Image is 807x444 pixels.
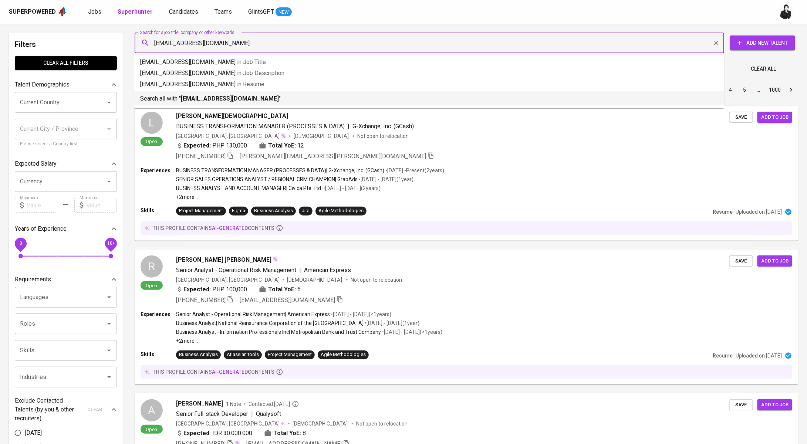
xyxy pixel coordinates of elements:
button: Open [104,319,114,329]
b: Superhunter [118,8,153,15]
p: +2 more ... [176,337,442,345]
p: Please select a Country first [20,140,112,148]
b: Total YoE: [273,429,301,438]
div: Business Analysis [179,351,218,358]
div: Project Management [179,207,223,214]
span: 10+ [107,241,115,246]
b: [EMAIL_ADDRESS][DOMAIN_NAME] [181,95,279,102]
button: Go to page 4 [725,84,736,96]
span: Qualysoft [256,410,281,417]
span: in Resume [237,81,264,88]
span: Clear All filters [21,58,111,68]
span: Senior Full-stack Developer [176,410,248,417]
div: Project Management [268,351,312,358]
p: [EMAIL_ADDRESS][DOMAIN_NAME] [140,80,718,89]
button: Go to next page [785,84,797,96]
p: Resume [713,352,733,359]
p: • [DATE] - [DATE] ( 1 year ) [358,176,413,183]
a: GlintsGPT NEW [248,7,292,17]
div: [GEOGRAPHIC_DATA], [GEOGRAPHIC_DATA] [176,132,286,140]
div: Expected Salary [15,156,117,171]
img: magic_wand.svg [272,256,278,262]
button: Go to page 5 [739,84,750,96]
nav: pagination navigation [667,84,798,96]
button: Clear All [748,62,779,76]
div: R [141,255,163,278]
div: Agile Methodologies [321,351,366,358]
p: Resume [713,208,733,216]
button: Open [104,292,114,302]
button: Save [729,112,753,123]
p: [EMAIL_ADDRESS][DOMAIN_NAME] [140,58,718,67]
span: GlintsGPT [248,8,274,15]
span: AI-generated [212,225,248,231]
img: app logo [57,6,67,17]
span: [EMAIL_ADDRESS][DOMAIN_NAME] [240,296,335,304]
span: | [299,266,301,275]
input: Value [27,198,57,213]
span: BUSINESS TRANSFORMATION MANAGER (PROCESSES & DATA) [176,123,345,130]
span: 12 [297,141,304,150]
svg: By Batam recruiter [292,400,299,408]
a: Candidates [169,7,200,17]
a: ROpen[PERSON_NAME] [PERSON_NAME]Senior Analyst - Operational Risk Management|American Express[GEO... [135,250,798,384]
p: Not open to relocation [357,132,409,140]
div: Years of Experience [15,221,117,236]
p: Not open to relocation [356,420,408,427]
p: Senior Analyst - Operational Risk Management | American Express [176,311,330,318]
span: [DATE] [25,428,42,437]
div: Agile Methodologies [318,207,364,214]
span: American Express [304,267,351,274]
span: | [348,122,350,131]
span: 0 [19,241,22,246]
p: Search all with " " [140,94,718,103]
b: Total YoE: [268,141,296,150]
div: [GEOGRAPHIC_DATA], [GEOGRAPHIC_DATA] [176,420,285,427]
b: Expected: [183,429,211,438]
input: Value [86,198,117,213]
p: this profile contains contents [153,224,274,232]
span: [PHONE_NUMBER] [176,296,226,304]
span: in Job Description [237,70,284,77]
span: 1 Note [226,400,241,408]
p: Exclude Contacted Talents (by you & other recruiters) [15,396,83,423]
span: [DEMOGRAPHIC_DATA] [287,276,343,284]
span: | [251,410,253,418]
span: [DEMOGRAPHIC_DATA] [294,132,350,140]
p: +2 more ... [176,193,444,201]
p: • [DATE] - [DATE] ( <1 years ) [381,328,442,336]
div: IDR 30.000.000 [176,429,252,438]
span: Clear All [751,64,776,74]
p: Years of Experience [15,224,67,233]
button: Open [104,97,114,108]
div: … [753,86,764,94]
h6: Filters [15,38,117,50]
span: [PERSON_NAME] [PERSON_NAME] [176,255,271,264]
p: Talent Demographics [15,80,70,89]
p: Skills [141,350,176,358]
p: Uploaded on [DATE] [736,352,782,359]
span: [PERSON_NAME][EMAIL_ADDRESS][PERSON_NAME][DOMAIN_NAME] [240,153,426,160]
span: Senior Analyst - Operational Risk Management [176,267,296,274]
span: Open [143,138,161,145]
div: [GEOGRAPHIC_DATA], [GEOGRAPHIC_DATA] [176,276,280,284]
div: Talent Demographics [15,77,117,92]
span: Teams [215,8,232,15]
a: Jobs [88,7,103,17]
span: G-Xchange, Inc. (GCash) [352,123,414,130]
button: Open [104,372,114,382]
span: [PERSON_NAME] [176,399,223,408]
div: Business Analysis [254,207,293,214]
span: in Job Title [237,58,266,65]
span: Add to job [761,401,789,409]
button: Open [104,345,114,356]
button: Add to job [757,399,792,411]
span: Open [143,282,161,289]
span: Add to job [761,113,789,122]
button: Go to page 1000 [767,84,783,96]
p: Uploaded on [DATE] [736,208,782,216]
span: Contacted [DATE] [249,400,299,408]
p: • [DATE] - [DATE] ( <1 years ) [330,311,391,318]
span: 8 [303,429,306,438]
button: Save [729,255,753,267]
